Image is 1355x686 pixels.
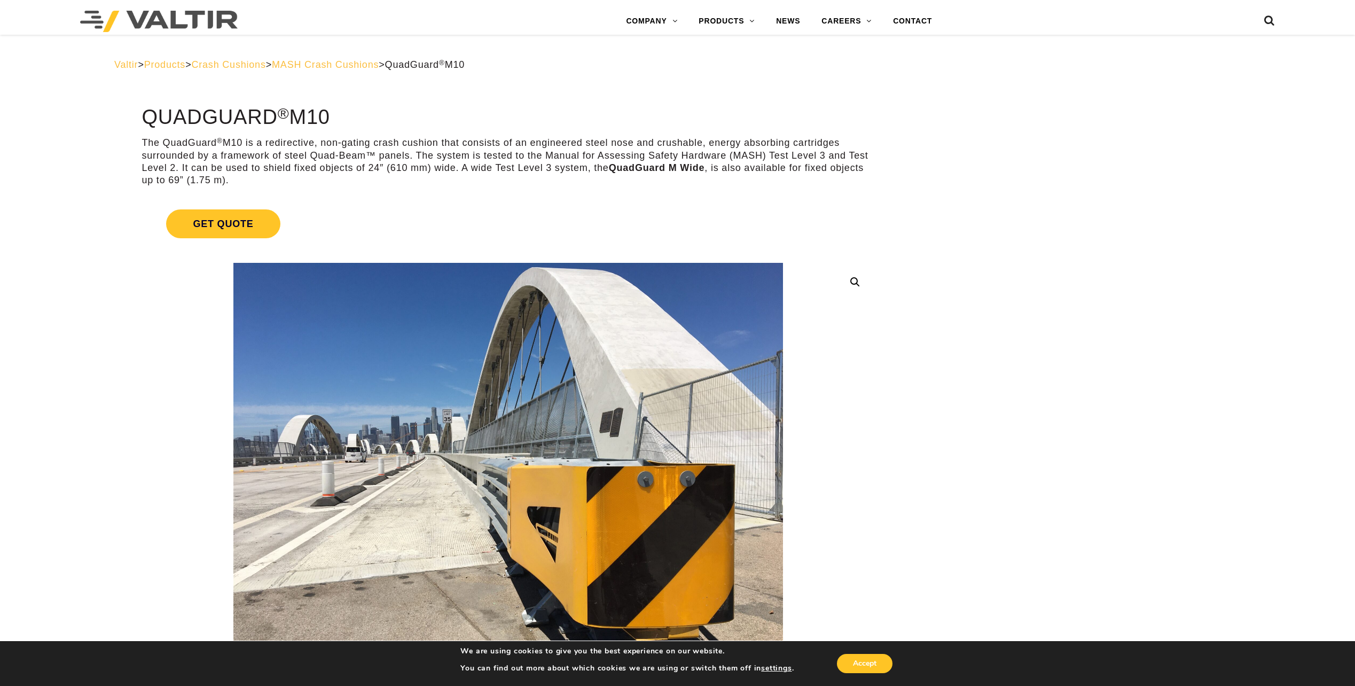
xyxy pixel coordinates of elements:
[114,59,1241,71] div: > > > >
[765,11,811,32] a: NEWS
[811,11,882,32] a: CAREERS
[761,664,792,673] button: settings
[837,654,892,673] button: Accept
[272,59,379,70] a: MASH Crash Cushions
[609,162,705,173] strong: QuadGuard M Wide
[142,197,874,251] a: Get Quote
[460,646,794,656] p: We are using cookies to give you the best experience on our website.
[688,11,765,32] a: PRODUCTS
[385,59,465,70] span: QuadGuard M10
[166,209,280,238] span: Get Quote
[144,59,185,70] a: Products
[439,59,445,67] sup: ®
[142,106,874,129] h1: QuadGuard M10
[882,11,943,32] a: CONTACT
[142,137,874,187] p: The QuadGuard M10 is a redirective, non-gating crash cushion that consists of an engineered steel...
[460,664,794,673] p: You can find out more about which cookies we are using or switch them off in .
[278,105,289,122] sup: ®
[80,11,238,32] img: Valtir
[191,59,265,70] a: Crash Cushions
[217,137,223,145] sup: ®
[114,59,138,70] a: Valtir
[615,11,688,32] a: COMPANY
